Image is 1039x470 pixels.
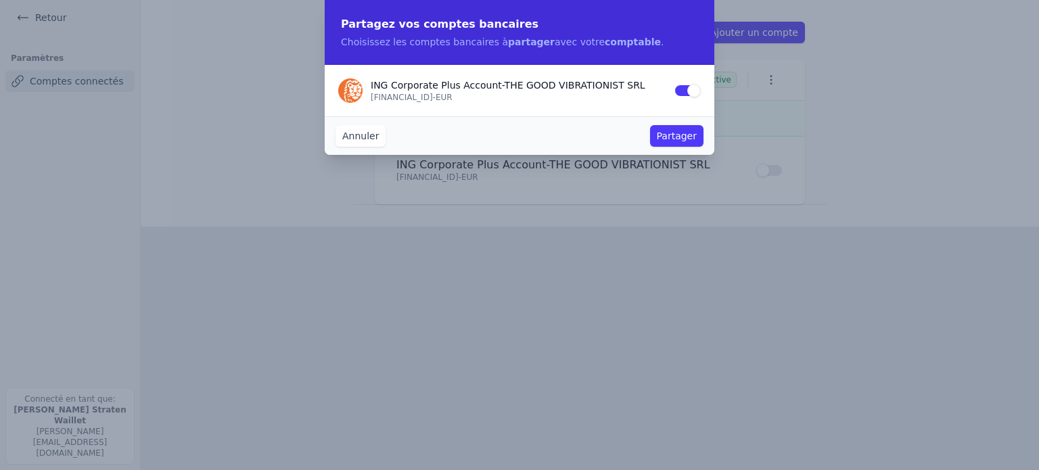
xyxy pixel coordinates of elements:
p: [FINANCIAL_ID] - EUR [371,92,666,103]
strong: partager [508,37,555,47]
button: Partager [650,125,703,147]
h2: Partagez vos comptes bancaires [341,16,698,32]
button: Annuler [336,125,386,147]
strong: comptable [605,37,661,47]
p: Choisissez les comptes bancaires à avec votre . [341,35,698,49]
p: ING Corporate Plus Account - THE GOOD VIBRATIONIST SRL [371,78,666,92]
